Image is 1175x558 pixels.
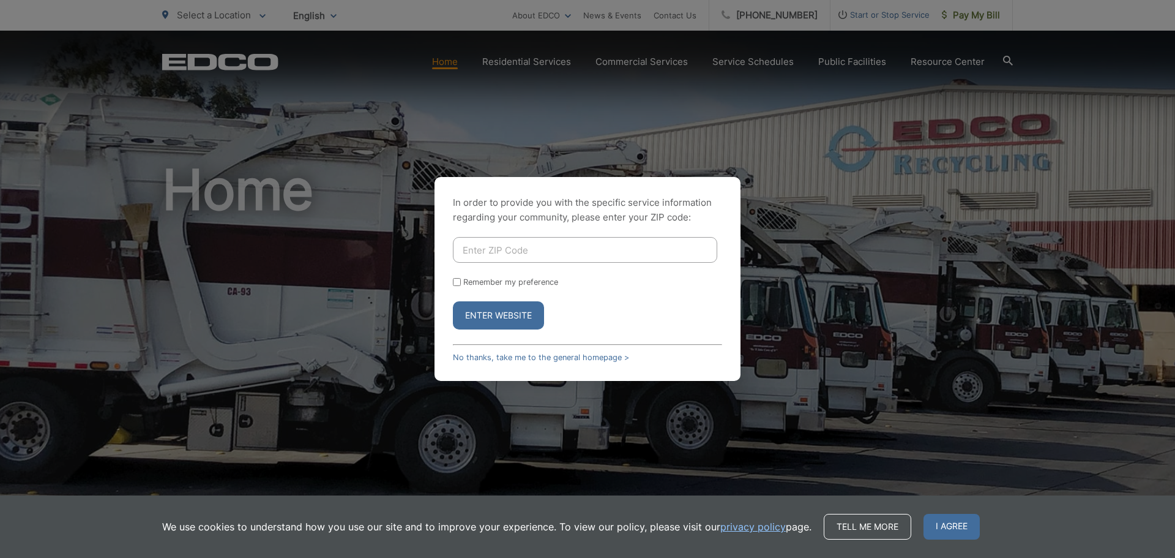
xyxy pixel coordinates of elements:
[824,514,911,540] a: Tell me more
[720,519,786,534] a: privacy policy
[923,514,980,540] span: I agree
[463,277,558,287] label: Remember my preference
[453,301,544,330] button: Enter Website
[162,519,811,534] p: We use cookies to understand how you use our site and to improve your experience. To view our pol...
[453,353,629,362] a: No thanks, take me to the general homepage >
[453,195,722,225] p: In order to provide you with the specific service information regarding your community, please en...
[453,237,717,263] input: Enter ZIP Code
